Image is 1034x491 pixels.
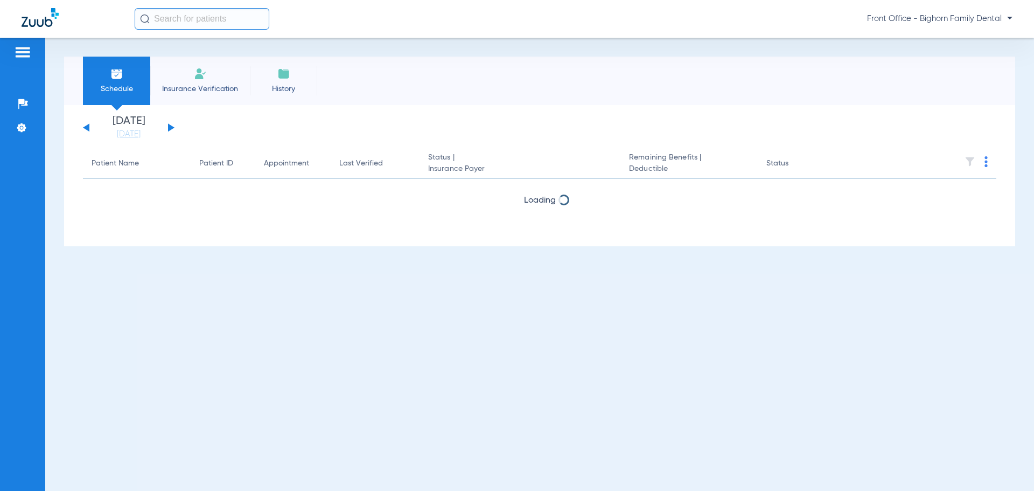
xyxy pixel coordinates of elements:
[524,196,556,205] span: Loading
[264,158,322,169] div: Appointment
[110,67,123,80] img: Schedule
[96,116,161,140] li: [DATE]
[96,129,161,140] a: [DATE]
[277,67,290,80] img: History
[140,14,150,24] img: Search Icon
[258,84,309,94] span: History
[965,156,975,167] img: filter.svg
[339,158,383,169] div: Last Verified
[984,156,988,167] img: group-dot-blue.svg
[92,158,182,169] div: Patient Name
[199,158,233,169] div: Patient ID
[199,158,247,169] div: Patient ID
[22,8,59,27] img: Zuub Logo
[92,158,139,169] div: Patient Name
[339,158,411,169] div: Last Verified
[867,13,1012,24] span: Front Office - Bighorn Family Dental
[629,163,749,175] span: Deductible
[158,84,242,94] span: Insurance Verification
[420,149,620,179] th: Status |
[264,158,309,169] div: Appointment
[620,149,757,179] th: Remaining Benefits |
[135,8,269,30] input: Search for patients
[428,163,612,175] span: Insurance Payer
[14,46,31,59] img: hamburger-icon
[194,67,207,80] img: Manual Insurance Verification
[91,84,142,94] span: Schedule
[758,149,830,179] th: Status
